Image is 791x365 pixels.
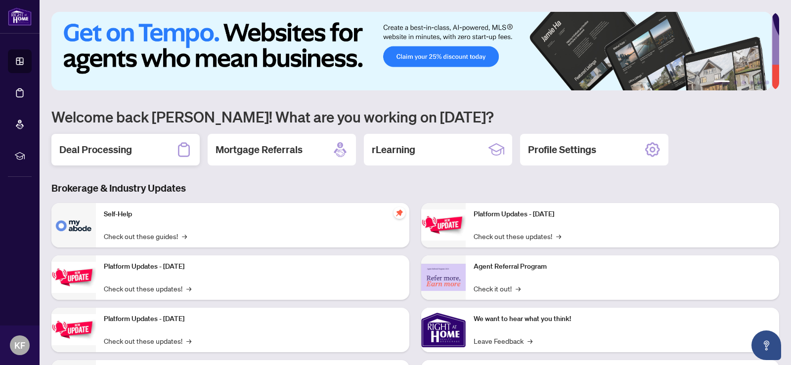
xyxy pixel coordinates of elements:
span: → [516,283,521,294]
span: → [182,231,187,242]
p: Platform Updates - [DATE] [474,209,771,220]
img: Self-Help [51,203,96,247]
h2: Deal Processing [59,143,132,157]
span: KF [14,338,25,352]
span: → [527,335,532,346]
h2: rLearning [372,143,415,157]
span: → [556,231,561,242]
a: Check out these updates!→ [104,335,191,346]
p: We want to hear what you think! [474,314,771,324]
img: Platform Updates - July 21, 2025 [51,314,96,345]
img: Platform Updates - September 16, 2025 [51,262,96,293]
img: logo [8,7,32,26]
img: We want to hear what you think! [421,308,466,352]
a: Check out these updates!→ [104,283,191,294]
p: Platform Updates - [DATE] [104,261,401,272]
img: Slide 0 [51,12,772,90]
span: pushpin [394,207,405,219]
button: 4 [749,81,753,84]
img: Agent Referral Program [421,264,466,291]
h2: Profile Settings [528,143,596,157]
h2: Mortgage Referrals [216,143,303,157]
span: → [186,283,191,294]
button: 5 [757,81,761,84]
img: Platform Updates - June 23, 2025 [421,209,466,241]
h3: Brokerage & Industry Updates [51,181,779,195]
h1: Welcome back [PERSON_NAME]! What are you working on [DATE]? [51,107,779,126]
p: Agent Referral Program [474,261,771,272]
a: Check out these updates!→ [474,231,561,242]
button: 6 [765,81,769,84]
button: Open asap [751,330,781,360]
a: Check out these guides!→ [104,231,187,242]
button: 3 [742,81,746,84]
p: Platform Updates - [DATE] [104,314,401,324]
span: → [186,335,191,346]
p: Self-Help [104,209,401,220]
a: Check it out!→ [474,283,521,294]
button: 2 [734,81,738,84]
button: 1 [714,81,730,84]
a: Leave Feedback→ [474,335,532,346]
